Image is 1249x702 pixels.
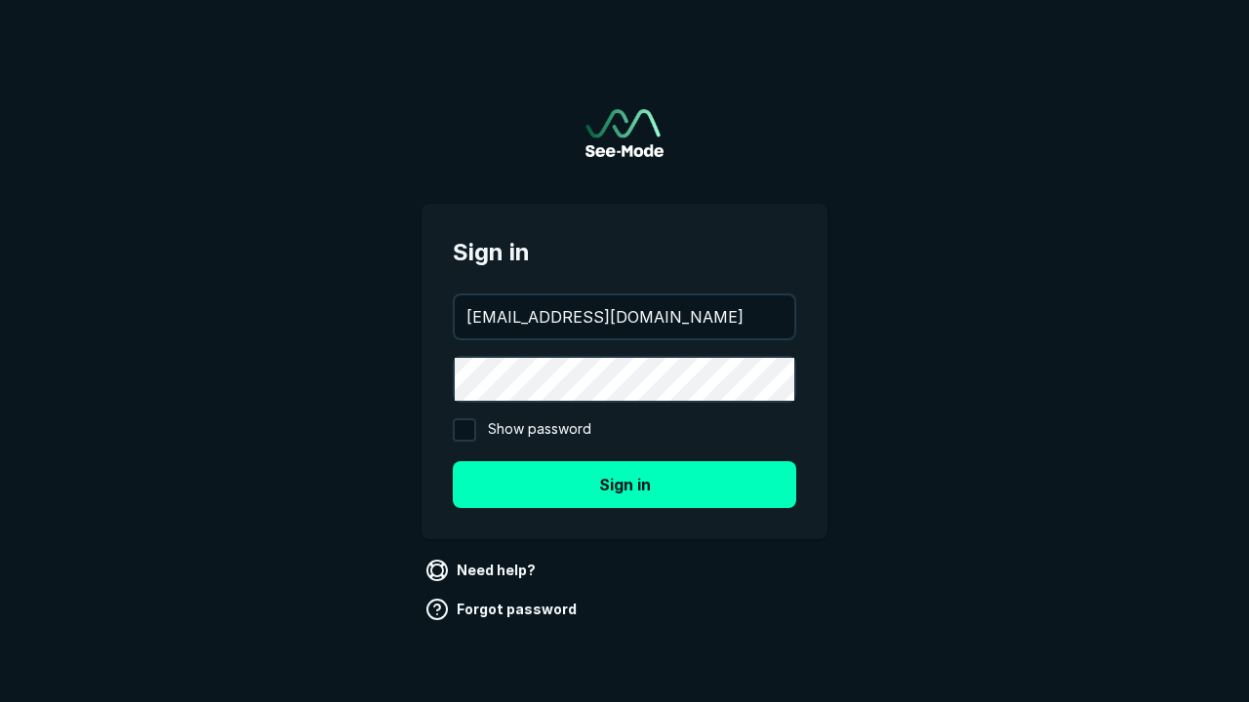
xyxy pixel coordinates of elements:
[453,461,796,508] button: Sign in
[422,594,584,625] a: Forgot password
[488,418,591,442] span: Show password
[453,235,796,270] span: Sign in
[455,295,794,338] input: your@email.com
[422,555,544,586] a: Need help?
[585,109,664,157] a: Go to sign in
[585,109,664,157] img: See-Mode Logo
